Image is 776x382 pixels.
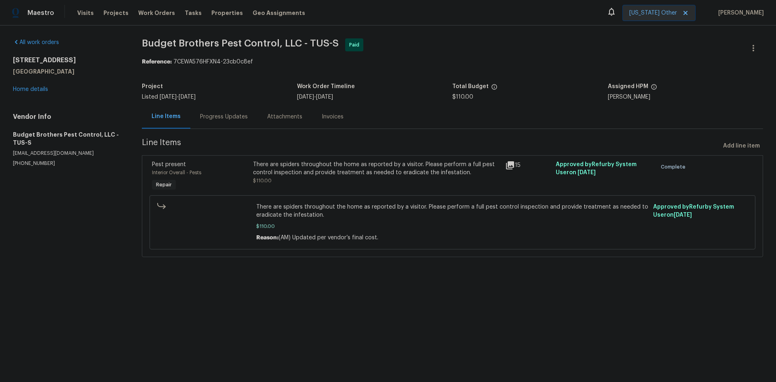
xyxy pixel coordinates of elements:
[452,94,473,100] span: $110.00
[491,84,498,94] span: The total cost of line items that have been proposed by Opendoor. This sum includes line items th...
[297,94,333,100] span: -
[211,9,243,17] span: Properties
[674,212,692,218] span: [DATE]
[653,204,734,218] span: Approved by Refurby System User on
[661,163,689,171] span: Complete
[138,9,175,17] span: Work Orders
[316,94,333,100] span: [DATE]
[253,9,305,17] span: Geo Assignments
[160,94,196,100] span: -
[27,9,54,17] span: Maestro
[13,68,122,76] h5: [GEOGRAPHIC_DATA]
[715,9,764,17] span: [PERSON_NAME]
[267,113,302,121] div: Attachments
[452,84,489,89] h5: Total Budget
[153,181,175,189] span: Repair
[103,9,129,17] span: Projects
[13,150,122,157] p: [EMAIL_ADDRESS][DOMAIN_NAME]
[349,41,363,49] span: Paid
[13,160,122,167] p: [PHONE_NUMBER]
[13,87,48,92] a: Home details
[185,10,202,16] span: Tasks
[13,56,122,64] h2: [STREET_ADDRESS]
[256,222,648,230] span: $110.00
[13,113,122,121] h4: Vendor Info
[152,162,186,167] span: Pest present
[13,40,59,45] a: All work orders
[256,203,648,219] span: There are spiders throughout the home as reported by a visitor. Please perform a full pest contro...
[278,235,378,241] span: (AM) Updated per vendor’s final cost.
[629,9,677,17] span: [US_STATE] Other
[142,139,720,154] span: Line Items
[253,178,272,183] span: $110.00
[142,59,172,65] b: Reference:
[13,131,122,147] h5: Budget Brothers Pest Control, LLC - TUS-S
[142,38,339,48] span: Budget Brothers Pest Control, LLC - TUS-S
[297,94,314,100] span: [DATE]
[651,84,657,94] span: The hpm assigned to this work order.
[608,84,648,89] h5: Assigned HPM
[322,113,344,121] div: Invoices
[608,94,763,100] div: [PERSON_NAME]
[505,160,551,170] div: 15
[160,94,177,100] span: [DATE]
[556,162,637,175] span: Approved by Refurby System User on
[578,170,596,175] span: [DATE]
[142,58,763,66] div: 7CEWA576HFXN4-23cb0c8ef
[152,170,201,175] span: Interior Overall - Pests
[179,94,196,100] span: [DATE]
[77,9,94,17] span: Visits
[253,160,501,177] div: There are spiders throughout the home as reported by a visitor. Please perform a full pest contro...
[152,112,181,120] div: Line Items
[256,235,278,241] span: Reason:
[142,84,163,89] h5: Project
[200,113,248,121] div: Progress Updates
[297,84,355,89] h5: Work Order Timeline
[142,94,196,100] span: Listed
